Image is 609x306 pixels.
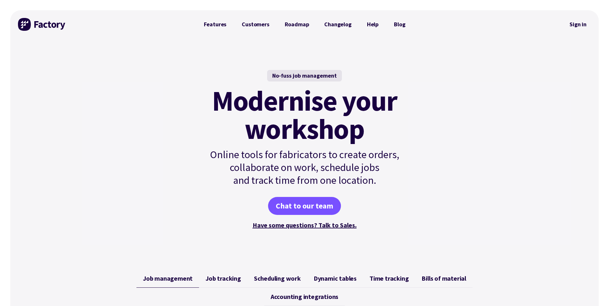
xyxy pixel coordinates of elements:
span: Scheduling work [254,275,301,282]
a: Blog [386,18,413,31]
span: Dynamic tables [314,275,357,282]
img: Factory [18,18,66,31]
span: Job tracking [205,275,241,282]
a: Roadmap [277,18,317,31]
a: Customers [234,18,277,31]
a: Have some questions? Talk to Sales. [253,221,357,229]
a: Sign in [565,17,591,32]
span: Time tracking [370,275,409,282]
a: Features [196,18,234,31]
a: Help [359,18,386,31]
div: No-fuss job management [267,70,342,81]
span: Accounting integrations [271,293,338,301]
nav: Secondary Navigation [565,17,591,32]
span: Job management [143,275,193,282]
nav: Primary Navigation [196,18,413,31]
p: Online tools for fabricators to create orders, collaborate on work, schedule jobs and track time ... [196,148,413,187]
span: Bills of material [422,275,466,282]
a: Changelog [317,18,359,31]
a: Chat to our team [268,197,341,215]
mark: Modernise your workshop [212,87,397,143]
